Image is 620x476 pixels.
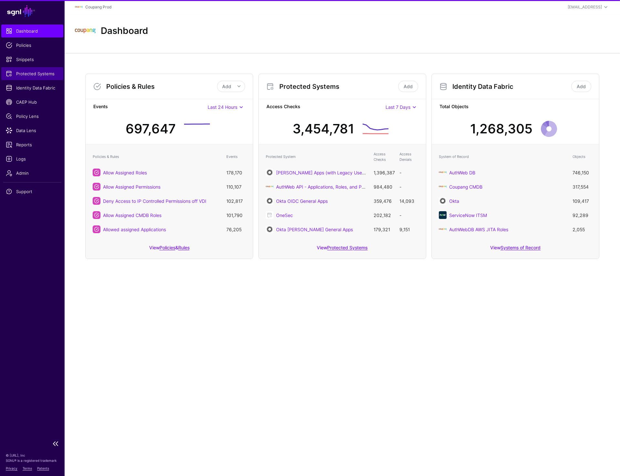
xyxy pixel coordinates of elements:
a: Logs [1,152,63,165]
th: Access Checks [370,148,396,165]
td: - [396,180,422,194]
a: CAEP Hub [1,96,63,109]
td: 317,554 [569,180,595,194]
th: System of Record [436,148,569,165]
td: 179,321 [370,222,396,236]
th: Events [223,148,249,165]
div: [EMAIL_ADDRESS] [568,4,602,10]
img: svg+xml;base64,PHN2ZyBpZD0iTG9nbyIgeG1sbnM9Imh0dHA6Ly93d3cudzMub3JnLzIwMDAvc3ZnIiB3aWR0aD0iMTIxLj... [75,3,83,11]
th: Protected System [263,148,370,165]
div: 697,647 [126,119,176,139]
a: Coupang Prod [85,5,111,9]
a: Deny Access to IP Controlled Permissions off VDI [103,198,206,204]
td: 359,476 [370,194,396,208]
a: Snippets [1,53,63,66]
a: Okta [PERSON_NAME] General Apps [276,227,353,232]
a: ServiceNow ITSM [449,212,487,218]
span: Reports [6,141,59,148]
span: Last 24 Hours [208,104,237,110]
a: Patents [37,466,49,470]
a: Protected Systems [327,245,367,250]
td: 178,170 [223,165,249,180]
span: Policies [6,42,59,48]
td: 14,093 [396,194,422,208]
strong: Access Checks [266,103,386,111]
span: Policy Lens [6,113,59,119]
span: Data Lens [6,127,59,134]
a: Protected Systems [1,67,63,80]
a: Allow Assigned Permissions [103,184,160,190]
td: 76,205 [223,222,249,236]
h2: Dashboard [101,26,148,36]
span: Logs [6,156,59,162]
a: SGNL [4,4,61,18]
div: 3,454,781 [293,119,354,139]
th: Objects [569,148,595,165]
th: Access Denials [396,148,422,165]
td: 109,417 [569,194,595,208]
td: 110,107 [223,180,249,194]
a: Allow Assigned CMDB Roles [103,212,161,218]
td: - [396,208,422,222]
a: [PERSON_NAME] Apps (with Legacy UserID) [276,170,370,175]
td: - [396,165,422,180]
a: Dashboard [1,25,63,37]
td: 202,182 [370,208,396,222]
p: SGNL® is a registered trademark [6,458,59,463]
div: View [259,240,426,259]
img: svg+xml;base64,PHN2ZyB3aWR0aD0iNjQiIGhlaWdodD0iNjQiIHZpZXdCb3g9IjAgMCA2NCA2NCIgZmlsbD0ibm9uZSIgeG... [439,197,447,205]
a: Allow Assigned Roles [103,170,147,175]
a: Terms [23,466,32,470]
a: Okta OIDC General Apps [276,198,328,204]
a: Coupang CMDB [449,184,482,190]
a: OneSec [276,212,293,218]
img: svg+xml;base64,PHN2ZyB3aWR0aD0iNjQiIGhlaWdodD0iNjQiIHZpZXdCb3g9IjAgMCA2NCA2NCIgZmlsbD0ibm9uZSIgeG... [439,211,447,219]
span: Support [6,188,59,195]
a: Systems of Record [501,245,541,250]
td: 101,790 [223,208,249,222]
a: AuthWeb API - Applications, Roles, and Permissions [276,184,384,190]
a: Admin [1,167,63,180]
strong: Events [93,103,208,111]
span: Add [222,84,231,89]
a: Policies [160,245,175,250]
a: Policy Lens [1,110,63,123]
strong: Total Objects [439,103,591,111]
span: Protected Systems [6,70,59,77]
img: svg+xml;base64,PD94bWwgdmVyc2lvbj0iMS4wIiBlbmNvZGluZz0iVVRGLTgiIHN0YW5kYWxvbmU9Im5vIj8+CjwhLS0gQ3... [266,183,274,191]
a: Add [571,81,591,92]
a: AuthWebDB AWS JITA Roles [449,227,508,232]
div: View & [86,240,253,259]
td: 2,055 [569,222,595,236]
span: Dashboard [6,28,59,34]
img: svg+xml;base64,PHN2ZyBpZD0iTG9nbyIgeG1sbnM9Imh0dHA6Ly93d3cudzMub3JnLzIwMDAvc3ZnIiB3aWR0aD0iMTIxLj... [439,169,447,176]
img: svg+xml;base64,PHN2ZyB3aWR0aD0iNjQiIGhlaWdodD0iNjQiIHZpZXdCb3g9IjAgMCA2NCA2NCIgZmlsbD0ibm9uZSIgeG... [266,197,274,205]
a: Add [398,81,418,92]
a: Data Lens [1,124,63,137]
div: 1,268,305 [470,119,532,139]
a: Policies [1,39,63,52]
th: Policies & Rules [89,148,223,165]
img: svg+xml;base64,PHN2ZyB3aWR0aD0iNjQiIGhlaWdodD0iNjQiIHZpZXdCb3g9IjAgMCA2NCA2NCIgZmlsbD0ibm9uZSIgeG... [266,169,274,176]
a: Identity Data Fabric [1,81,63,94]
a: Okta [449,198,459,204]
img: svg+xml;base64,PHN2ZyBpZD0iTG9nbyIgeG1sbnM9Imh0dHA6Ly93d3cudzMub3JnLzIwMDAvc3ZnIiB3aWR0aD0iMTIxLj... [75,21,96,41]
a: Privacy [6,466,17,470]
td: 92,289 [569,208,595,222]
span: Last 7 Days [386,104,410,110]
img: svg+xml;base64,PHN2ZyBpZD0iTG9nbyIgeG1sbnM9Imh0dHA6Ly93d3cudzMub3JnLzIwMDAvc3ZnIiB3aWR0aD0iMTIxLj... [439,183,447,191]
img: svg+xml;base64,PHN2ZyBpZD0iTG9nbyIgeG1sbnM9Imh0dHA6Ly93d3cudzMub3JnLzIwMDAvc3ZnIiB3aWR0aD0iMTIxLj... [439,225,447,233]
div: View [432,240,599,259]
h3: Identity Data Fabric [452,83,570,90]
h3: Protected Systems [279,83,397,90]
td: 1,396,387 [370,165,396,180]
p: © [URL], Inc [6,453,59,458]
span: Snippets [6,56,59,63]
span: Admin [6,170,59,176]
td: 9,151 [396,222,422,236]
span: Identity Data Fabric [6,85,59,91]
a: Reports [1,138,63,151]
span: CAEP Hub [6,99,59,105]
img: svg+xml;base64,PHN2ZyB3aWR0aD0iNjQiIGhlaWdodD0iNjQiIHZpZXdCb3g9IjAgMCA2NCA2NCIgZmlsbD0ibm9uZSIgeG... [266,225,274,233]
h3: Policies & Rules [106,83,217,90]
